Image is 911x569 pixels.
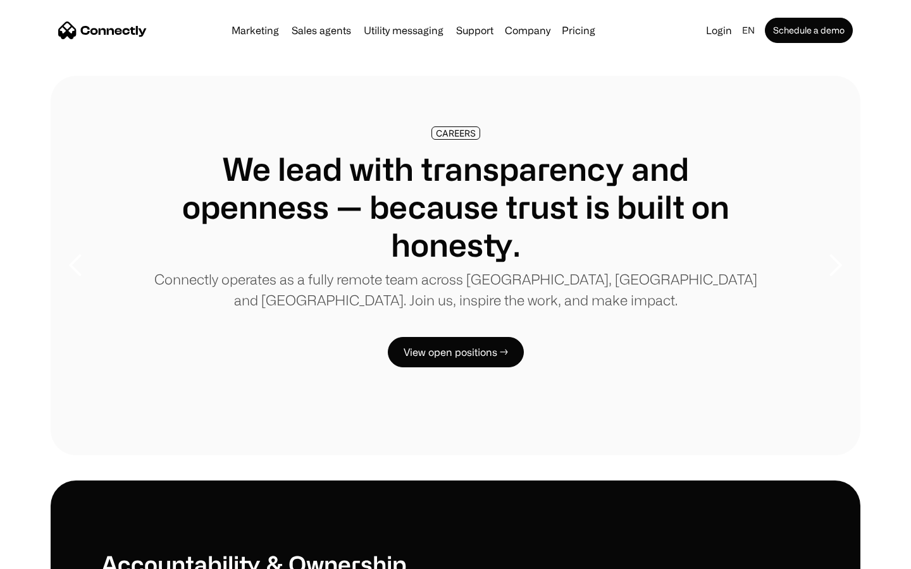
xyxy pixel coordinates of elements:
aside: Language selected: English [13,546,76,565]
h1: We lead with transparency and openness — because trust is built on honesty. [152,150,759,264]
a: Pricing [557,25,600,35]
a: Support [451,25,499,35]
a: Login [701,21,737,39]
div: en [742,21,755,39]
div: CAREERS [436,128,476,138]
a: Utility messaging [359,25,449,35]
a: Sales agents [287,25,356,35]
a: View open positions → [388,337,524,367]
a: Schedule a demo [765,18,853,43]
div: Company [505,21,550,39]
p: Connectly operates as a fully remote team across [GEOGRAPHIC_DATA], [GEOGRAPHIC_DATA] and [GEOGRA... [152,269,759,310]
a: Marketing [226,25,284,35]
ul: Language list [25,547,76,565]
